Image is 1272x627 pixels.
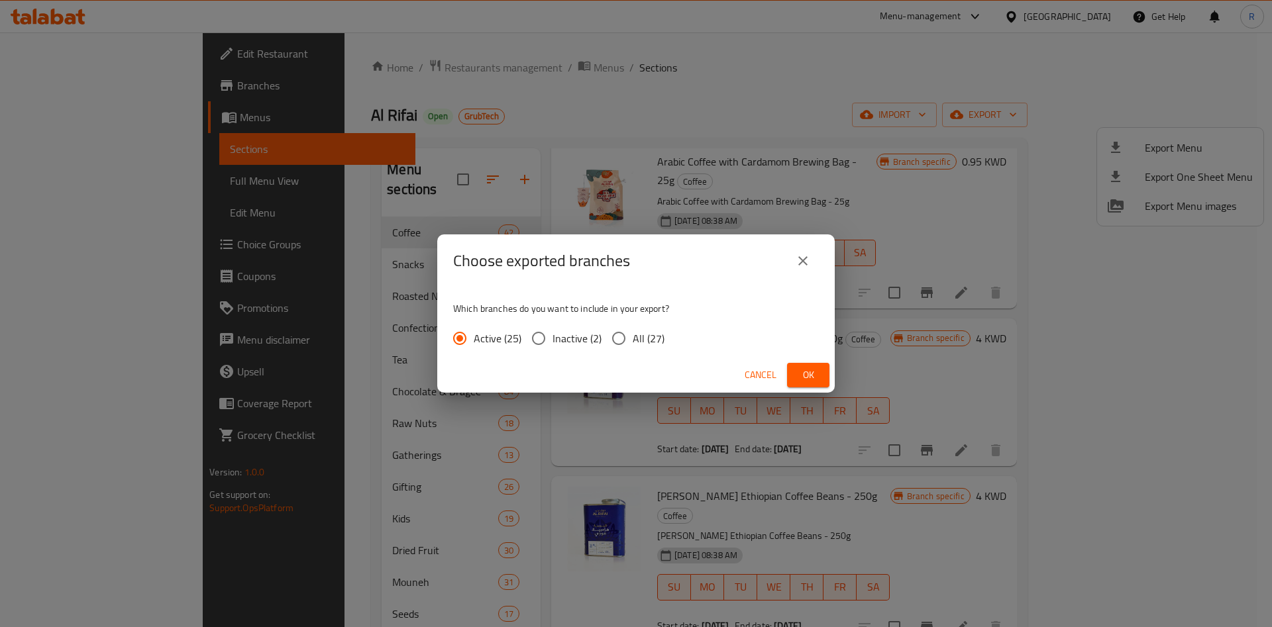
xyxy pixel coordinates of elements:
button: Cancel [739,363,782,387]
span: Ok [798,367,819,383]
span: Inactive (2) [553,330,602,346]
span: Active (25) [474,330,521,346]
p: Which branches do you want to include in your export? [453,302,819,315]
h2: Choose exported branches [453,250,630,271]
button: Ok [787,363,829,387]
span: All (27) [633,330,664,346]
button: close [787,245,819,277]
span: Cancel [745,367,776,383]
